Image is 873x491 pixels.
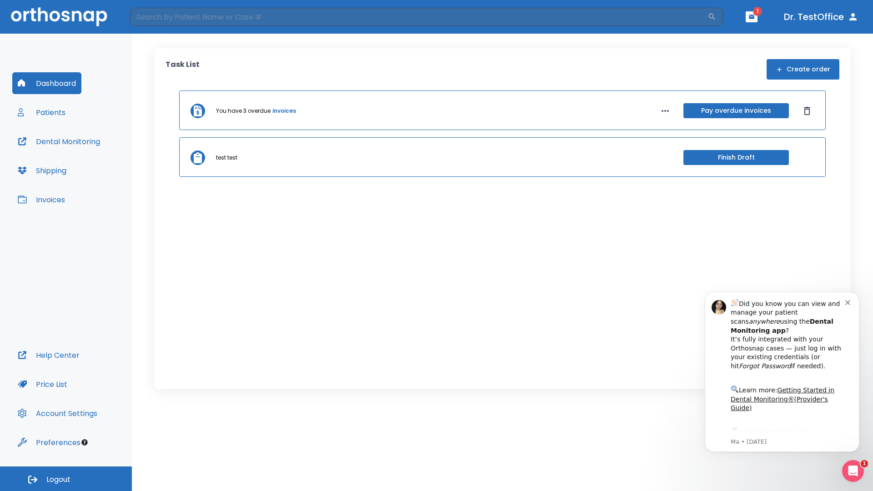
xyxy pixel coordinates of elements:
[12,431,86,453] button: Preferences
[12,344,85,366] button: Help Center
[767,59,839,80] button: Create order
[683,103,789,118] button: Pay overdue invoices
[842,460,864,482] iframe: Intercom live chat
[46,475,70,485] span: Logout
[691,281,873,486] iframe: Intercom notifications message
[12,160,72,181] button: Shipping
[80,438,89,446] div: Tooltip anchor
[216,154,237,162] p: test test
[12,72,81,94] button: Dashboard
[12,101,71,123] button: Patients
[12,373,73,395] button: Price List
[130,8,707,26] input: Search by Patient Name or Case #
[11,7,107,26] img: Orthosnap
[272,107,296,115] a: invoices
[12,130,105,152] button: Dental Monitoring
[683,150,789,165] button: Finish Draft
[12,402,103,424] button: Account Settings
[861,460,868,467] span: 1
[800,104,814,118] button: Dismiss
[166,59,200,80] p: Task List
[780,9,862,25] button: Dr. TestOffice
[216,107,271,115] p: You have 3 overdue
[12,189,70,210] button: Invoices
[753,7,762,16] span: 1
